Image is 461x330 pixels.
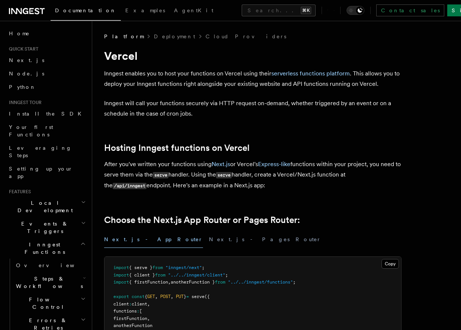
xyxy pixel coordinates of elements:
span: [ [139,308,142,314]
button: Inngest Functions [6,238,87,259]
span: import [113,279,129,285]
span: Examples [125,7,165,13]
kbd: ⌘K [301,7,311,14]
span: firstFunction [113,316,147,321]
span: { serve } [129,265,152,270]
a: Examples [121,2,170,20]
span: ({ [204,294,210,299]
span: : [129,301,132,307]
span: Documentation [55,7,116,13]
h1: Vercel [104,49,402,62]
a: Leveraging Steps [6,141,87,162]
span: AgentKit [174,7,213,13]
span: POST [160,294,171,299]
span: Node.js [9,71,44,77]
span: from [215,279,225,285]
span: ; [225,272,228,278]
a: Next.js [6,54,87,67]
span: { firstFunction [129,279,168,285]
a: Deployment [154,33,195,40]
span: , [147,301,150,307]
span: Setting up your app [9,166,73,179]
span: from [155,272,165,278]
code: /api/inngest [113,183,146,189]
span: , [155,294,158,299]
a: Next.js [212,161,230,168]
a: AgentKit [170,2,218,20]
span: "inngest/next" [165,265,202,270]
span: Events & Triggers [6,220,81,235]
button: Steps & Workflows [13,272,87,293]
span: : [137,308,139,314]
p: After you've written your functions using or Vercel's functions within your project, you need to ... [104,159,402,191]
span: import [113,272,129,278]
span: ; [293,279,296,285]
span: client [113,301,129,307]
a: Express-like [258,161,290,168]
span: Python [9,84,36,90]
a: Overview [13,259,87,272]
span: Overview [16,262,93,268]
span: Inngest tour [6,100,42,106]
span: ; [202,265,204,270]
span: Steps & Workflows [13,275,83,290]
span: Next.js [9,57,44,63]
span: { [145,294,147,299]
span: client [132,301,147,307]
span: export [113,294,129,299]
span: Leveraging Steps [9,145,72,158]
a: Python [6,80,87,94]
span: serve [191,294,204,299]
button: Next.js - Pages Router [209,231,321,248]
span: Features [6,189,31,195]
button: Search...⌘K [242,4,316,16]
code: serve [153,172,168,178]
p: Inngest will call your functions securely via HTTP request on-demand, whether triggered by an eve... [104,98,402,119]
a: Documentation [51,2,121,21]
button: Copy [381,259,399,269]
a: Home [6,27,87,40]
span: Flow Control [13,296,81,311]
span: Home [9,30,30,37]
a: serverless functions platform [271,70,350,77]
code: serve [216,172,232,178]
span: Platform [104,33,144,40]
span: Local Development [6,199,81,214]
span: functions [113,308,137,314]
p: Inngest enables you to host your functions on Vercel using their . This allows you to deploy your... [104,68,402,89]
a: Cloud Providers [206,33,286,40]
span: Your first Functions [9,124,53,137]
a: Setting up your app [6,162,87,183]
span: from [152,265,163,270]
span: PUT [176,294,184,299]
span: Install the SDK [9,111,86,117]
span: Quick start [6,46,38,52]
span: "../../inngest/client" [168,272,225,278]
span: , [171,294,173,299]
span: { client } [129,272,155,278]
a: Your first Functions [6,120,87,141]
span: anotherFunction } [171,279,215,285]
button: Local Development [6,196,87,217]
span: Inngest Functions [6,241,80,256]
span: "../../inngest/functions" [228,279,293,285]
span: = [186,294,189,299]
a: Node.js [6,67,87,80]
a: Hosting Inngest functions on Vercel [104,143,249,153]
span: import [113,265,129,270]
span: } [184,294,186,299]
button: Flow Control [13,293,87,314]
a: Choose the Next.js App Router or Pages Router: [104,215,300,225]
button: Events & Triggers [6,217,87,238]
button: Toggle dark mode [346,6,364,15]
span: , [147,316,150,321]
span: GET [147,294,155,299]
a: Install the SDK [6,107,87,120]
span: , [168,279,171,285]
span: anotherFunction [113,323,152,328]
span: const [132,294,145,299]
a: Contact sales [376,4,444,16]
button: Next.js - App Router [104,231,203,248]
